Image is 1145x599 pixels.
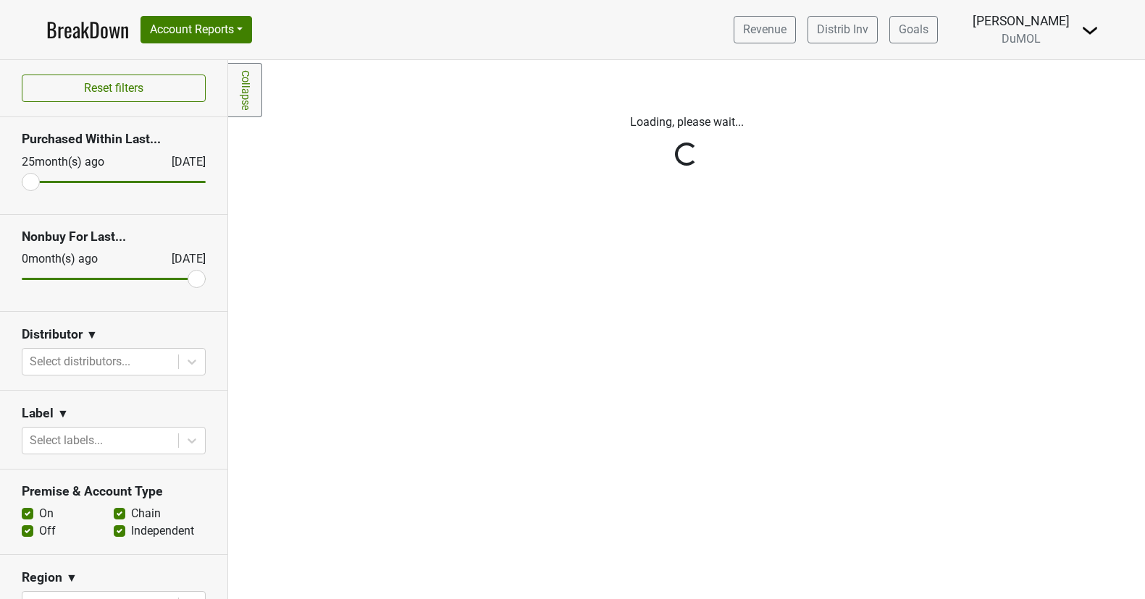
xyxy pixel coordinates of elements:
img: Dropdown Menu [1081,22,1099,39]
button: Account Reports [140,16,252,43]
a: Goals [889,16,938,43]
a: BreakDown [46,14,129,45]
a: Revenue [734,16,796,43]
p: Loading, please wait... [285,114,1089,131]
div: [PERSON_NAME] [973,12,1070,30]
a: Collapse [228,63,262,117]
span: DuMOL [1002,32,1041,46]
a: Distrib Inv [808,16,878,43]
